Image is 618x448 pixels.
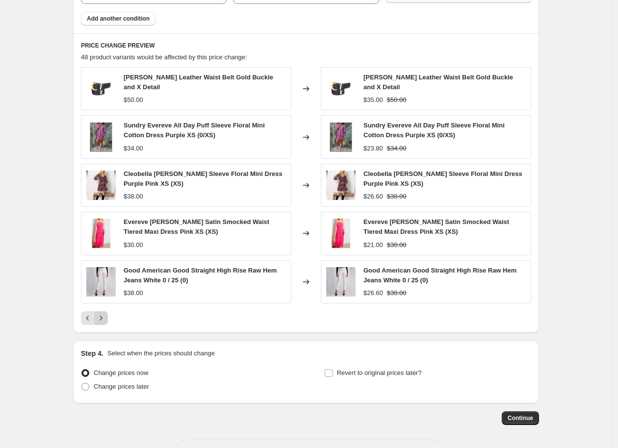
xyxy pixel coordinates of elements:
[124,288,143,298] div: $38.00
[124,144,143,153] div: $34.00
[124,192,143,201] div: $38.00
[363,122,505,139] span: Sundry Evereve All Day Puff Sleeve Floral Mini Cotton Dress Purple XS (0/XS)
[326,219,356,248] img: 29e3e6e4-ba7a-44f7-8e85-bb5c8e215b43_80x.jpg
[387,144,407,153] strike: $34.00
[387,192,407,201] strike: $38.00
[124,74,273,91] span: [PERSON_NAME] Leather Waist Belt Gold Buckle and X Detail
[86,219,116,248] img: 29e3e6e4-ba7a-44f7-8e85-bb5c8e215b43_80x.jpg
[337,369,422,376] span: Revert to original prices later?
[387,288,407,298] strike: $38.00
[326,123,356,152] img: d6bee9fd-5dbe-48f1-ad9e-0ce4d1a0a059_80x.jpg
[363,192,383,201] div: $26.60
[86,74,116,103] img: eed917cf-fe4f-48e3-aa44-09ebe5586e23_80x.jpg
[387,240,407,250] strike: $30.00
[81,348,103,358] h2: Step 4.
[124,95,143,105] div: $50.00
[87,15,150,23] span: Add another condition
[363,170,522,187] span: Cleobella [PERSON_NAME] Sleeve Floral Mini Dress Purple Pink XS (XS)
[94,383,149,390] span: Change prices later
[363,267,516,284] span: Good American Good Straight High Rise Raw Hem Jeans White 0 / 25 (0)
[81,53,247,61] span: 48 product variants would be affected by this price change:
[86,123,116,152] img: d6bee9fd-5dbe-48f1-ad9e-0ce4d1a0a059_80x.jpg
[363,218,509,235] span: Evereve [PERSON_NAME] Satin Smocked Waist Tiered Maxi Dress Pink XS (XS)
[86,171,116,200] img: 29814376-e282-4461-89c3-5dc5f6c2e898_80x.jpg
[81,42,531,50] h6: PRICE CHANGE PREVIEW
[124,267,277,284] span: Good American Good Straight High Rise Raw Hem Jeans White 0 / 25 (0)
[363,240,383,250] div: $21.00
[502,411,539,425] button: Continue
[363,95,383,105] div: $35.00
[326,267,356,297] img: 0bebae1d-0335-4a5b-a960-66549ddf12ff_80x.jpg
[326,74,356,103] img: eed917cf-fe4f-48e3-aa44-09ebe5586e23_80x.jpg
[124,218,269,235] span: Evereve [PERSON_NAME] Satin Smocked Waist Tiered Maxi Dress Pink XS (XS)
[124,122,265,139] span: Sundry Evereve All Day Puff Sleeve Floral Mini Cotton Dress Purple XS (0/XS)
[124,240,143,250] div: $30.00
[387,95,407,105] strike: $50.00
[94,311,108,325] button: Next
[94,369,148,376] span: Change prices now
[363,144,383,153] div: $23.80
[107,348,215,358] p: Select when the prices should change
[81,311,95,325] button: Previous
[363,74,513,91] span: [PERSON_NAME] Leather Waist Belt Gold Buckle and X Detail
[508,414,533,422] span: Continue
[81,311,108,325] nav: Pagination
[86,267,116,297] img: 0bebae1d-0335-4a5b-a960-66549ddf12ff_80x.jpg
[81,12,155,25] button: Add another condition
[326,171,356,200] img: 29814376-e282-4461-89c3-5dc5f6c2e898_80x.jpg
[363,288,383,298] div: $26.60
[124,170,283,187] span: Cleobella [PERSON_NAME] Sleeve Floral Mini Dress Purple Pink XS (XS)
